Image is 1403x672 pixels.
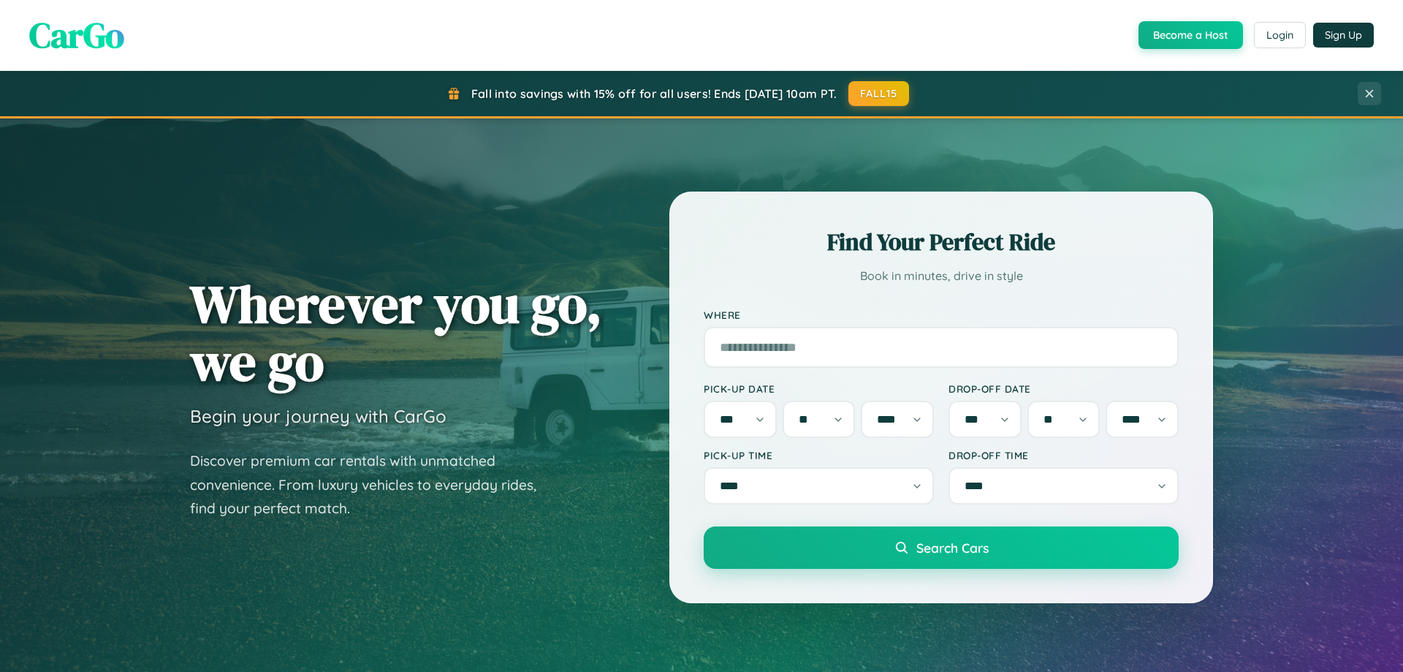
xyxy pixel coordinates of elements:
button: FALL15 [848,81,910,106]
span: Search Cars [916,540,989,556]
label: Pick-up Time [704,449,934,461]
button: Search Cars [704,526,1179,569]
label: Drop-off Date [948,382,1179,395]
span: CarGo [29,11,124,59]
p: Discover premium car rentals with unmatched convenience. From luxury vehicles to everyday rides, ... [190,449,555,521]
h3: Begin your journey with CarGo [190,405,446,427]
h1: Wherever you go, we go [190,275,602,390]
label: Drop-off Time [948,449,1179,461]
p: Book in minutes, drive in style [704,265,1179,287]
button: Become a Host [1138,21,1243,49]
h2: Find Your Perfect Ride [704,226,1179,258]
span: Fall into savings with 15% off for all users! Ends [DATE] 10am PT. [471,86,837,101]
label: Pick-up Date [704,382,934,395]
button: Login [1254,22,1306,48]
label: Where [704,309,1179,321]
button: Sign Up [1313,23,1374,48]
